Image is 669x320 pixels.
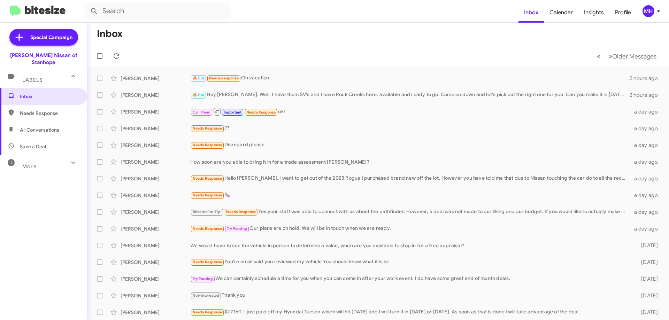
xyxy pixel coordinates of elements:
button: Previous [592,49,605,63]
div: [PERSON_NAME] [121,75,190,82]
a: Insights [578,2,609,23]
a: Special Campaign [9,29,78,46]
span: Try Pausing [227,226,247,231]
div: a day ago [630,158,663,165]
span: 🔥 Hot [193,76,205,80]
div: [PERSON_NAME] [121,242,190,249]
div: Disregard please [190,141,630,149]
div: We would have to see the vehicle in person to determine a value, when are you available to stop i... [190,242,630,249]
span: Needs Response [193,176,222,181]
span: Needs Response [246,110,276,115]
div: a day ago [630,108,663,115]
a: Inbox [518,2,544,23]
input: Search [84,3,231,19]
a: Profile [609,2,637,23]
span: Save a Deal [20,143,46,150]
div: [PERSON_NAME] [121,292,190,299]
div: Hello [PERSON_NAME], I want to get out of the 2023 Rogue I purchased brand new off the lot. Howev... [190,174,630,182]
div: a day ago [630,175,663,182]
span: Needs Response [20,110,79,117]
button: MH [637,5,661,17]
span: » [608,52,612,61]
span: Needs Response [193,226,222,231]
span: Needs Response [193,126,222,131]
div: Yes your staff was able to connect with us about the pathfinder. However, a deal was not made to ... [190,208,630,216]
div: $27,160. I just paid off my Hyundai Tucson which will hit [DATE] and I will turn it in [DATE] or ... [190,308,630,316]
span: More [22,163,37,170]
span: Not-Interested [193,293,220,298]
span: Important [224,110,242,115]
div: a day ago [630,225,663,232]
div: [DATE] [630,309,663,316]
div: a day ago [630,125,663,132]
div: [PERSON_NAME] [121,142,190,149]
h1: Inbox [97,28,123,39]
span: Inbox [20,93,79,100]
span: Call Them [193,110,211,115]
div: 🍆 [190,191,630,199]
span: Labels [22,77,43,83]
div: [DATE] [630,292,663,299]
span: Needs Response [226,210,256,214]
div: [PERSON_NAME] [121,309,190,316]
div: a day ago [630,192,663,199]
a: Calendar [544,2,578,23]
div: [PERSON_NAME] [121,125,190,132]
div: You're email said you reviewed my vehicle You should know what it is lol [190,258,630,266]
span: All Conversations [20,126,59,133]
button: Next [604,49,661,63]
span: Needs Response [193,310,222,314]
div: [PERSON_NAME] [121,225,190,232]
span: Needs Response [193,193,222,197]
span: Needs Response [193,260,222,264]
span: « [597,52,600,61]
div: [PERSON_NAME] [121,175,190,182]
div: How soon are you able to bring it in for a trade assessment [PERSON_NAME]? [190,158,630,165]
div: [PERSON_NAME] [121,259,190,266]
div: Thank you [190,291,630,299]
div: [PERSON_NAME] [121,108,190,115]
span: 🔥 Hot [193,93,205,97]
div: [PERSON_NAME] [121,92,190,99]
div: 2 hours ago [630,75,663,82]
div: [DATE] [630,275,663,282]
span: Try Pausing [193,276,213,281]
div: [DATE] [630,242,663,249]
span: Bitesize Pro-Tip! [193,210,222,214]
div: [PERSON_NAME] [121,192,190,199]
span: Special Campaign [30,34,72,41]
div: [PERSON_NAME] [121,275,190,282]
div: MH [643,5,654,17]
div: Our plans are on hold. We will be in touch when we are ready. [190,225,630,233]
div: a day ago [630,142,663,149]
span: Older Messages [612,53,656,60]
div: [DATE] [630,259,663,266]
div: ?? [190,124,630,132]
div: [PERSON_NAME] [121,158,190,165]
div: 2 hours ago [630,92,663,99]
nav: Page navigation example [593,49,661,63]
div: a day ago [630,209,663,216]
div: [PERSON_NAME] [121,209,190,216]
div: ok! [190,107,630,116]
div: Hey [PERSON_NAME]. Well, I have them SV's and I have Rock Creeks here, available and ready to go.... [190,91,630,99]
div: On vacation [190,74,630,82]
div: We can certainly schedule a time for you when you can come in after your work event. I do have so... [190,275,630,283]
span: Needs Response [209,76,239,80]
span: Needs Response [193,143,222,147]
